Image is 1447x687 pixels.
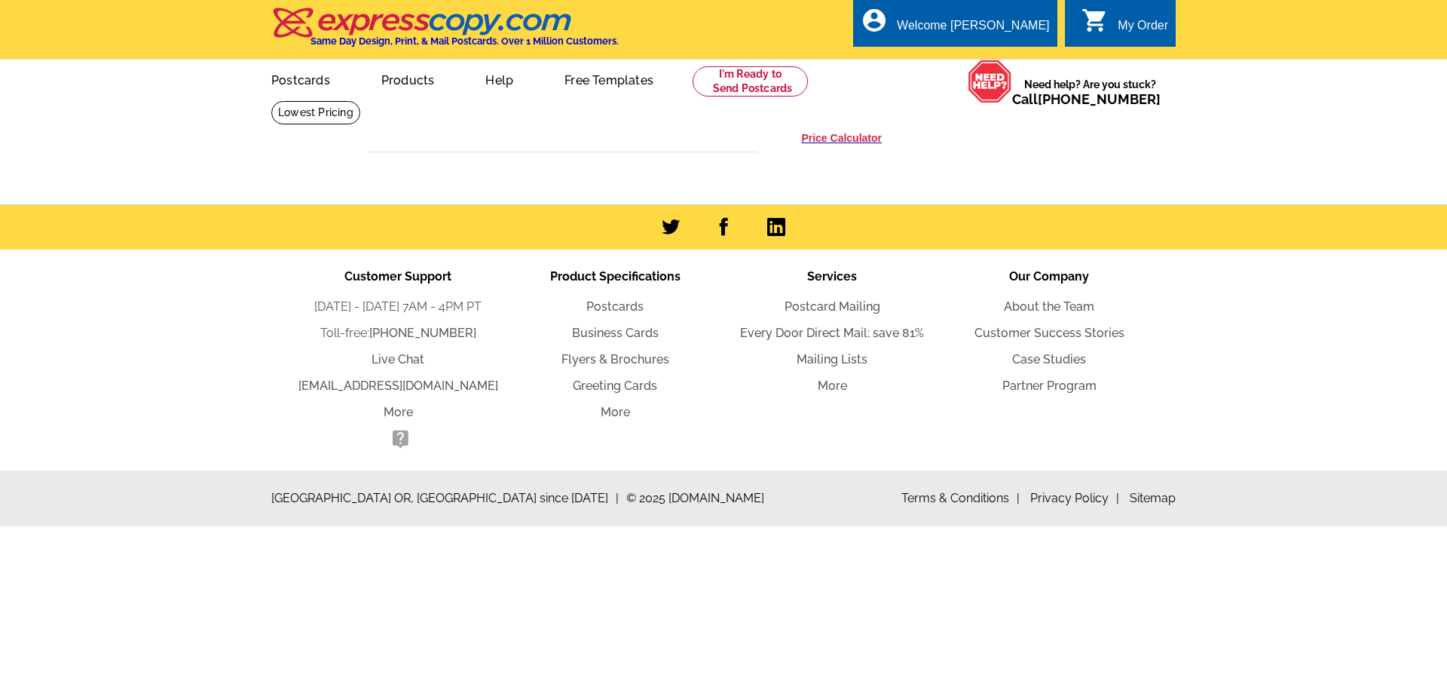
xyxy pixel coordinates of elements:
a: Flyers & Brochures [561,352,669,367]
a: Business Cards [572,326,659,340]
a: Greeting Cards [573,379,657,393]
a: Help [461,61,537,97]
a: Live Chat [372,352,424,367]
li: [DATE] - [DATE] 7AM - 4PM PT [289,298,506,316]
a: Every Door Direct Mail: save 81% [740,326,924,340]
a: [EMAIL_ADDRESS][DOMAIN_NAME] [298,379,498,393]
li: Toll-free: [289,324,506,342]
img: help [968,60,1012,103]
a: About the Team [1004,299,1094,314]
a: Postcards [247,61,354,97]
i: shopping_cart [1081,7,1109,34]
h4: Same Day Design, Print, & Mail Postcards. Over 1 Million Customers. [311,35,619,47]
a: Free Templates [540,61,678,97]
a: Products [357,61,459,97]
a: Case Studies [1012,352,1086,367]
span: Call [1012,91,1161,107]
a: Privacy Policy [1030,491,1119,505]
div: Welcome [PERSON_NAME] [897,19,1049,40]
a: Sitemap [1130,491,1176,505]
a: Terms & Conditions [901,491,1020,505]
a: Same Day Design, Print, & Mail Postcards. Over 1 Million Customers. [271,18,619,47]
span: Our Company [1009,269,1089,284]
a: Postcard Mailing [785,299,880,314]
a: Mailing Lists [797,352,867,367]
a: More [384,405,413,419]
a: More [601,405,630,419]
a: Price Calculator [801,131,882,145]
span: Product Specifications [550,269,681,284]
div: My Order [1118,19,1168,40]
span: Customer Support [344,269,451,284]
a: More [818,379,847,393]
a: Customer Success Stories [974,326,1124,340]
span: [GEOGRAPHIC_DATA] OR, [GEOGRAPHIC_DATA] since [DATE] [271,489,619,508]
span: © 2025 [DOMAIN_NAME] [626,489,764,508]
a: [PHONE_NUMBER] [1038,91,1161,107]
i: account_circle [861,7,888,34]
a: Partner Program [1002,379,1097,393]
a: shopping_cart My Order [1081,17,1168,35]
span: Services [807,269,857,284]
a: [PHONE_NUMBER] [369,326,476,340]
span: Need help? Are you stuck? [1012,77,1168,107]
a: Postcards [586,299,644,314]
